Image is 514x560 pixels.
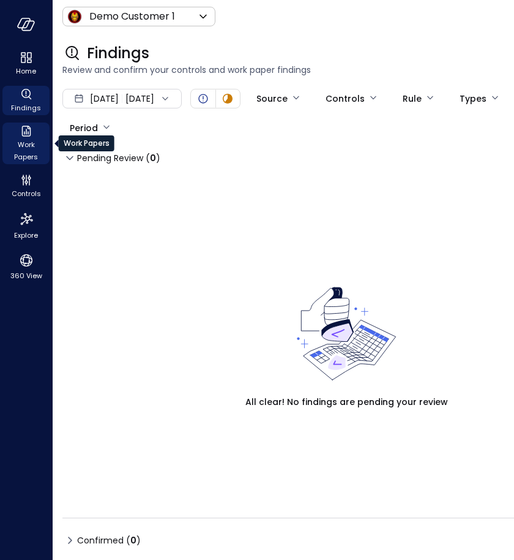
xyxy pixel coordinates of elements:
p: Demo Customer 1 [89,9,175,24]
div: Work Papers [59,135,114,151]
span: Explore [14,229,38,241]
span: Controls [12,187,41,200]
div: Work Papers [2,123,50,164]
div: Home [2,49,50,78]
span: 0 [130,534,136,547]
div: Controls [2,172,50,201]
span: Work Papers [7,138,45,163]
span: Findings [87,44,149,63]
div: Source [256,88,288,109]
span: [DATE] [90,92,119,105]
span: 0 [150,152,156,164]
div: Open [196,91,210,106]
span: Home [16,65,36,77]
span: 360 View [10,270,42,282]
div: Findings [2,86,50,115]
div: ( ) [146,151,160,165]
img: Icon [67,9,82,24]
div: ( ) [126,534,141,547]
span: Findings [11,102,41,114]
div: 360 View [2,250,50,283]
div: In Progress [220,91,235,106]
span: All clear! No findings are pending your review [245,395,448,409]
div: Explore [2,208,50,243]
div: Controls [326,88,365,109]
span: Pending Review [77,148,160,168]
div: Period [70,118,98,138]
span: Confirmed [77,531,141,550]
div: Types [460,88,486,109]
div: Rule [403,88,422,109]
